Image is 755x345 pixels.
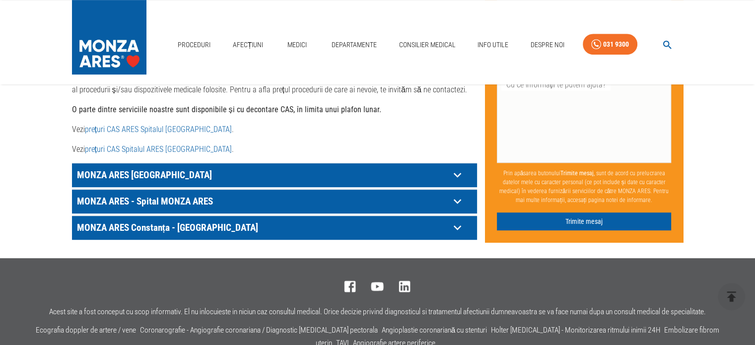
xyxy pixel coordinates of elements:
[72,143,477,155] p: Vezi .
[583,34,637,55] a: 031 9300
[72,216,477,240] div: MONZA ARES Constanța - [GEOGRAPHIC_DATA]
[140,326,378,335] a: Coronarografie - Angiografie coronariana / Diagnostic [MEDICAL_DATA] pectorala
[328,35,381,55] a: Departamente
[72,190,477,213] div: MONZA ARES - Spital MONZA ARES
[603,38,629,51] div: 031 9300
[395,35,459,55] a: Consilier Medical
[36,326,136,335] a: Ecografia doppler de artere / vene
[74,167,450,183] p: MONZA ARES [GEOGRAPHIC_DATA]
[497,212,672,230] button: Trimite mesaj
[74,194,450,209] p: MONZA ARES - Spital MONZA ARES
[560,169,594,176] b: Trimite mesaj
[85,144,232,154] a: prețuri CAS Spitalul ARES [GEOGRAPHIC_DATA]
[72,163,477,187] div: MONZA ARES [GEOGRAPHIC_DATA]
[382,326,487,335] a: Angioplastie coronariană cu stenturi
[718,283,745,310] button: delete
[491,326,660,335] a: Holter [MEDICAL_DATA] - Monitorizarea ritmului inimii 24H
[49,308,706,316] p: Acest site a fost conceput cu scop informativ. El nu inlocuieste in niciun caz consultul medical....
[74,220,450,235] p: MONZA ARES Constanța - [GEOGRAPHIC_DATA]
[85,125,232,134] a: prețuri CAS ARES Spitalul [GEOGRAPHIC_DATA]
[281,35,313,55] a: Medici
[474,35,512,55] a: Info Utile
[527,35,568,55] a: Despre Noi
[229,35,268,55] a: Afecțiuni
[72,124,477,136] p: Vezi .
[72,105,381,114] strong: O parte dintre serviciile noastre sunt disponibile și cu decontare CAS, în limita unui plafon lunar.
[497,164,672,208] p: Prin apăsarea butonului , sunt de acord cu prelucrarea datelor mele cu caracter personal (ce pot ...
[174,35,214,55] a: Proceduri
